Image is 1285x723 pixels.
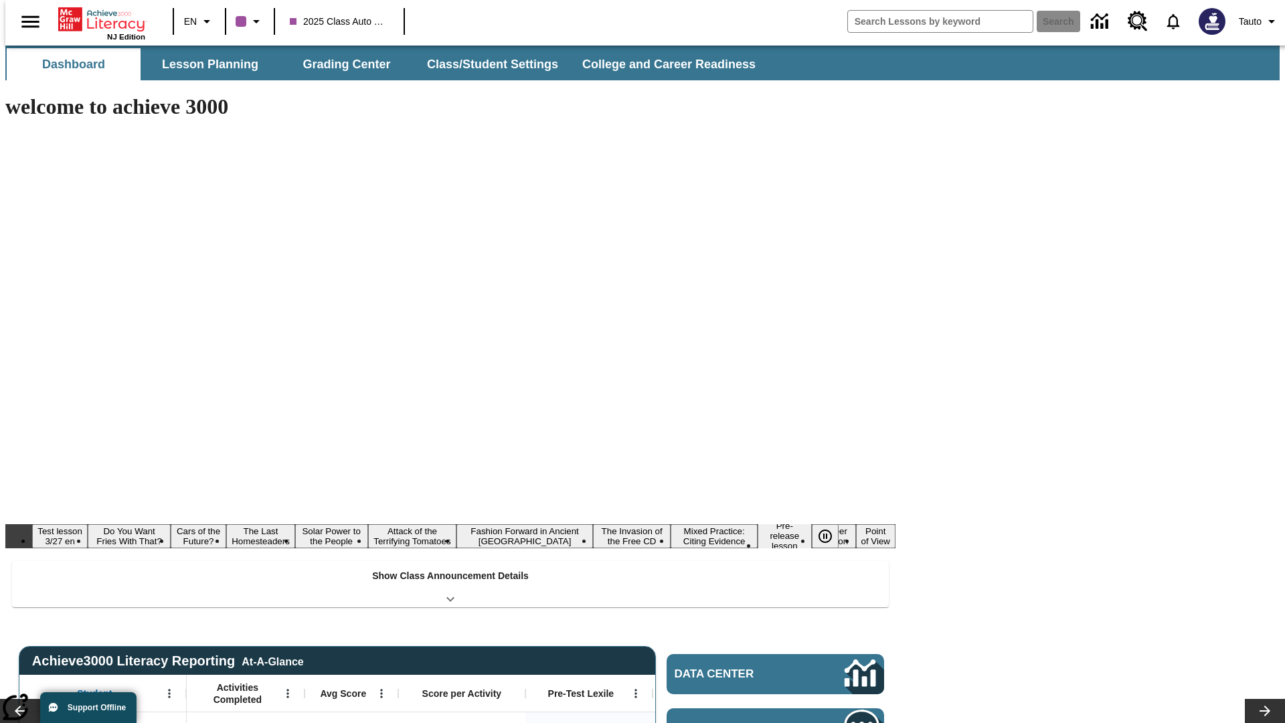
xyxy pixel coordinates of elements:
button: Slide 5 Solar Power to the People [295,524,368,548]
button: Slide 4 The Last Homesteaders [226,524,295,548]
button: Open Menu [626,684,646,704]
button: Pause [812,524,839,548]
span: Achieve3000 Literacy Reporting [32,653,304,669]
h1: welcome to achieve 3000 [5,94,895,119]
div: At-A-Glance [242,653,303,668]
a: Data Center [667,654,884,694]
span: Tauto [1239,15,1262,29]
button: Slide 2 Do You Want Fries With That? [88,524,171,548]
img: Avatar [1199,8,1225,35]
button: Language: EN, Select a language [178,9,221,33]
button: Slide 6 Attack of the Terrifying Tomatoes [368,524,457,548]
span: Activities Completed [193,681,282,706]
div: SubNavbar [5,48,768,80]
div: Pause [812,524,852,548]
button: Lesson carousel, Next [1245,699,1285,723]
div: Show Class Announcement Details [12,561,889,607]
p: Show Class Announcement Details [372,569,529,583]
div: SubNavbar [5,46,1280,80]
button: Slide 3 Cars of the Future? [171,524,226,548]
button: Slide 10 Pre-release lesson [758,519,812,553]
span: NJ Edition [107,33,145,41]
span: EN [184,15,197,29]
button: Slide 12 Point of View [856,524,896,548]
button: Class/Student Settings [416,48,569,80]
input: search field [848,11,1033,32]
span: 2025 Class Auto Grade 13 [290,15,389,29]
span: Support Offline [68,703,126,712]
span: Student [77,688,112,700]
a: Notifications [1156,4,1191,39]
span: Data Center [675,667,800,681]
span: Avg Score [320,688,366,700]
button: Slide 7 Fashion Forward in Ancient Rome [456,524,592,548]
button: Slide 8 The Invasion of the Free CD [593,524,671,548]
button: Select a new avatar [1191,4,1233,39]
button: Slide 9 Mixed Practice: Citing Evidence [671,524,757,548]
div: Home [58,5,145,41]
a: Data Center [1083,3,1120,40]
button: Dashboard [7,48,141,80]
button: Class color is purple. Change class color [230,9,270,33]
a: Resource Center, Will open in new tab [1120,3,1156,39]
button: Lesson Planning [143,48,277,80]
span: Pre-Test Lexile [548,688,614,700]
button: Grading Center [280,48,414,80]
button: Open Menu [371,684,392,704]
button: College and Career Readiness [572,48,766,80]
span: Score per Activity [422,688,502,700]
button: Slide 1 Test lesson 3/27 en [32,524,88,548]
a: Home [58,6,145,33]
button: Open Menu [278,684,298,704]
button: Open side menu [11,2,50,42]
button: Profile/Settings [1233,9,1285,33]
button: Open Menu [159,684,179,704]
button: Support Offline [40,692,137,723]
